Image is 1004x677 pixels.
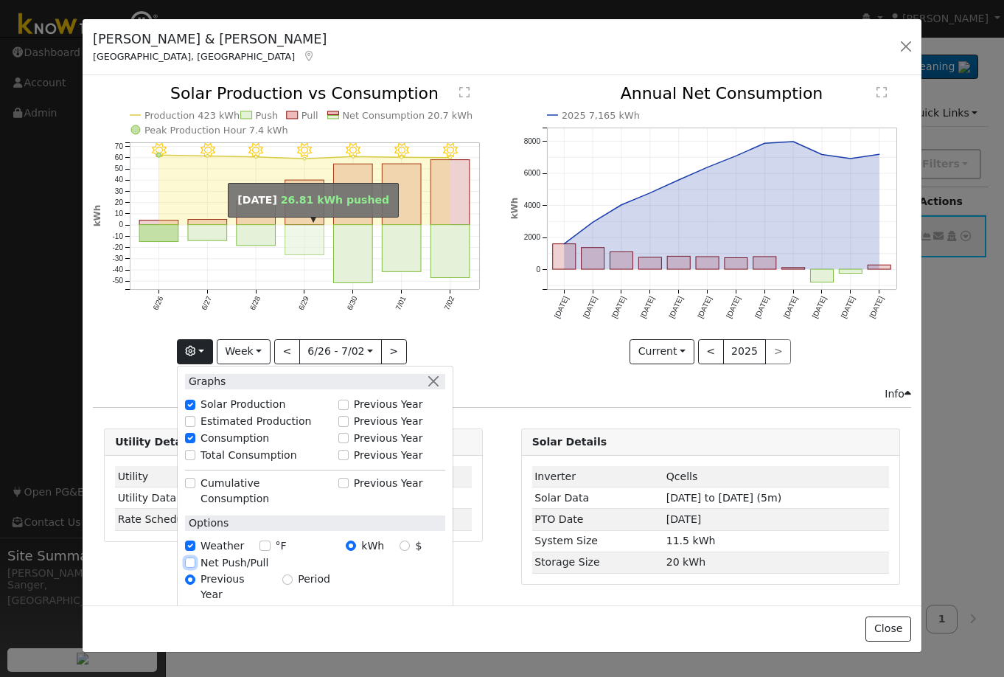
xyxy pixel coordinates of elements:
[185,515,229,531] label: Options
[810,295,827,319] text: [DATE]
[696,295,713,319] text: [DATE]
[354,431,423,446] label: Previous Year
[188,220,227,225] rect: onclick=""
[630,339,694,364] button: Current
[782,295,799,319] text: [DATE]
[839,295,856,319] text: [DATE]
[523,137,540,145] text: 8000
[354,448,423,463] label: Previous Year
[185,374,226,389] label: Graphs
[201,572,267,603] label: Previous Year
[144,125,288,136] text: Peak Production Hour 7.4 kWh
[352,156,355,159] circle: onclick=""
[666,471,698,482] span: ID: 1227, authorized: 04/24/25
[276,538,287,554] label: °F
[839,270,862,274] rect: onclick=""
[185,416,195,426] input: Estimated Production
[532,552,664,573] td: Storage Size
[301,110,318,121] text: Pull
[561,241,567,247] circle: onclick=""
[115,142,124,150] text: 70
[200,295,213,312] text: 6/27
[113,277,124,285] text: -50
[383,164,422,225] rect: onclick=""
[532,530,664,552] td: System Size
[394,143,409,158] i: 7/01 - Clear
[443,295,456,312] text: 7/02
[647,190,653,196] circle: onclick=""
[394,295,408,312] text: 7/01
[185,400,195,410] input: Solar Production
[248,295,262,312] text: 6/28
[532,487,664,509] td: Solar Data
[281,194,389,206] span: 26.81 kWh pushed
[675,177,681,183] circle: onclick=""
[115,210,124,218] text: 10
[610,252,632,270] rect: onclick=""
[206,155,209,158] circle: onclick=""
[532,466,664,487] td: Inverter
[536,265,540,274] text: 0
[256,110,279,121] text: Push
[201,414,312,429] label: Estimated Production
[201,143,215,158] i: 6/27 - Clear
[876,86,887,98] text: 
[354,476,423,491] label: Previous Year
[610,295,627,319] text: [DATE]
[810,270,833,283] rect: onclick=""
[201,397,285,412] label: Solar Production
[431,160,470,225] rect: onclick=""
[459,86,470,98] text: 
[185,478,195,488] input: Cumulative Consumption
[354,414,423,429] label: Previous Year
[698,339,724,364] button: <
[790,139,796,145] circle: onclick=""
[581,295,598,319] text: [DATE]
[334,225,373,283] rect: onclick=""
[274,339,300,364] button: <
[618,202,624,208] circle: onclick=""
[346,295,359,312] text: 6/30
[115,153,124,162] text: 60
[237,225,276,246] rect: onclick=""
[553,295,570,319] text: [DATE]
[92,205,102,227] text: kWh
[285,225,324,255] rect: onclick=""
[201,555,268,571] label: Net Push/Pull
[188,225,227,241] rect: onclick=""
[723,339,767,364] button: 2025
[667,295,684,319] text: [DATE]
[523,201,540,209] text: 4000
[667,257,690,270] rect: onclick=""
[259,541,270,551] input: °F
[868,265,890,270] rect: onclick=""
[170,84,439,103] text: Solar Production vs Consumption
[303,158,306,161] circle: onclick=""
[119,221,124,229] text: 0
[704,164,710,170] circle: onclick=""
[201,476,330,507] label: Cumulative Consumption
[201,538,244,554] label: Weather
[666,492,781,504] span: [DATE] to [DATE] (5m)
[285,181,324,226] rect: onclick=""
[299,339,382,364] button: 6/26 - 7/02
[381,339,407,364] button: >
[383,225,422,272] rect: onclick=""
[185,541,195,551] input: Weather
[254,156,257,159] circle: onclick=""
[532,436,607,448] strong: Solar Details
[113,266,124,274] text: -40
[753,257,776,269] rect: onclick=""
[338,433,349,443] input: Previous Year
[217,339,271,364] button: Week
[346,143,360,158] i: 6/30 - Clear
[361,538,384,554] label: kWh
[302,50,316,62] a: Map
[93,29,327,49] h5: [PERSON_NAME] & [PERSON_NAME]
[338,416,349,426] input: Previous Year
[201,431,269,446] label: Consumption
[523,170,540,178] text: 6000
[725,258,747,270] rect: onclick=""
[733,153,739,159] circle: onclick=""
[298,572,330,587] label: Period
